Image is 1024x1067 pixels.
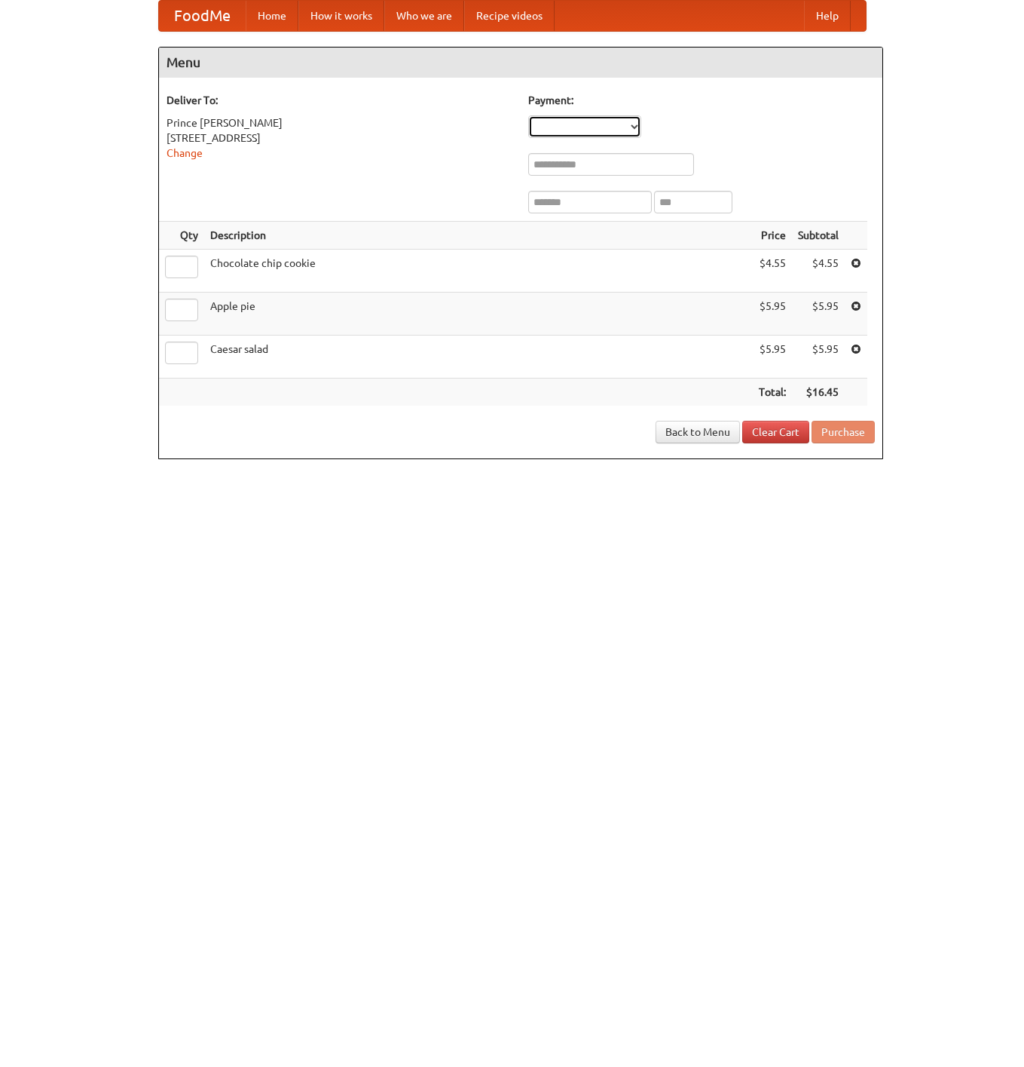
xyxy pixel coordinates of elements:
td: $5.95 [792,293,845,336]
a: Back to Menu [656,421,740,443]
td: $4.55 [792,250,845,293]
th: Description [204,222,753,250]
a: FoodMe [159,1,246,31]
th: Subtotal [792,222,845,250]
div: Prince [PERSON_NAME] [167,115,513,130]
th: Price [753,222,792,250]
a: Clear Cart [742,421,809,443]
a: Change [167,147,203,159]
h5: Payment: [528,93,875,108]
h5: Deliver To: [167,93,513,108]
td: $5.95 [753,293,792,336]
a: Recipe videos [464,1,555,31]
td: $4.55 [753,250,792,293]
th: $16.45 [792,379,845,406]
td: $5.95 [753,336,792,379]
td: $5.95 [792,336,845,379]
h4: Menu [159,48,882,78]
a: How it works [298,1,384,31]
th: Total: [753,379,792,406]
a: Help [804,1,851,31]
a: Home [246,1,298,31]
td: Chocolate chip cookie [204,250,753,293]
button: Purchase [812,421,875,443]
a: Who we are [384,1,464,31]
td: Apple pie [204,293,753,336]
div: [STREET_ADDRESS] [167,130,513,146]
th: Qty [159,222,204,250]
td: Caesar salad [204,336,753,379]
